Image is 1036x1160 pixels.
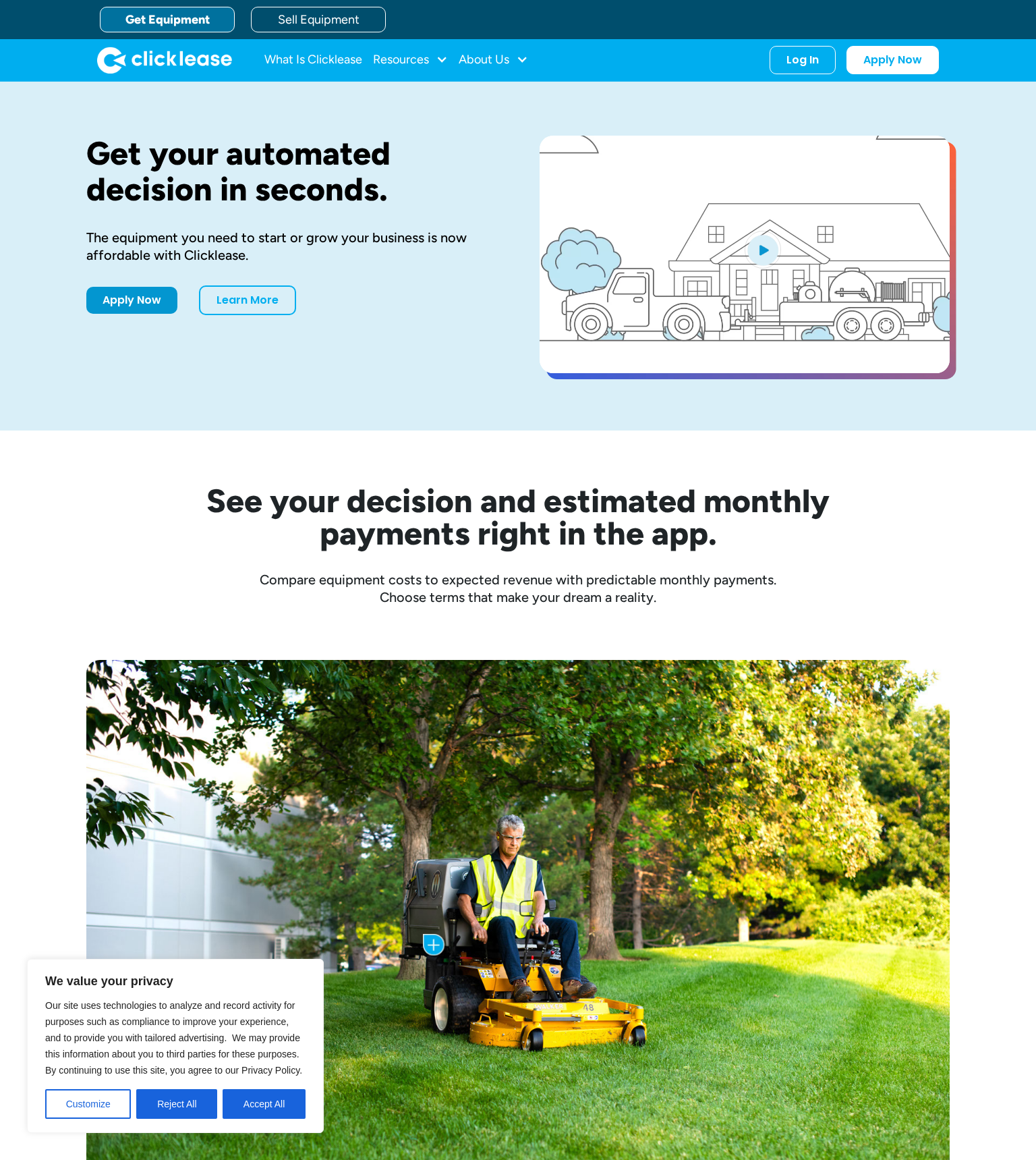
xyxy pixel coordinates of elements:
[786,53,819,67] div: Log In
[140,485,896,549] h2: See your decision and estimated monthly payments right in the app.
[27,959,324,1133] div: We value your privacy
[97,47,232,74] img: Clicklease logo
[136,1089,217,1119] button: Reject All
[97,47,232,74] a: home
[45,973,306,989] p: We value your privacy
[45,1089,131,1119] button: Customize
[459,47,528,74] div: About Us
[423,934,444,956] img: Plus icon with blue background
[86,287,177,314] a: Apply Now
[745,231,781,269] img: Blue play button logo on a light blue circular background
[86,229,496,264] div: The equipment you need to start or grow your business is now affordable with Clicklease.
[223,1089,306,1119] button: Accept All
[846,46,939,74] a: Apply Now
[373,47,448,74] div: Resources
[264,47,362,74] a: What Is Clicklease
[251,7,386,32] a: Sell Equipment
[199,285,296,315] a: Learn More
[45,1000,302,1076] span: Our site uses technologies to analyze and record activity for purposes such as compliance to impr...
[100,7,235,32] a: Get Equipment
[86,571,950,606] div: Compare equipment costs to expected revenue with predictable monthly payments. Choose terms that ...
[86,136,496,207] h1: Get your automated decision in seconds.
[540,136,950,373] a: open lightbox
